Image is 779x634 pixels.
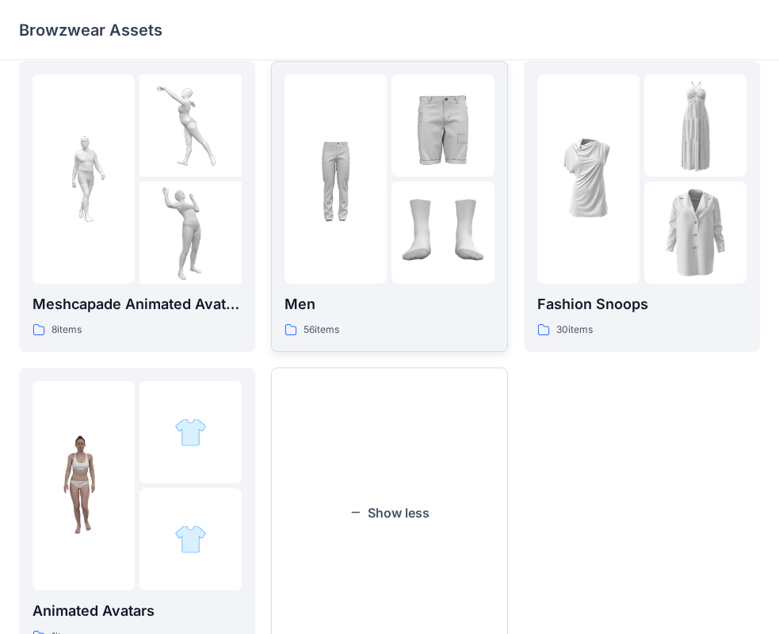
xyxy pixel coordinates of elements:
p: 8 items [52,322,82,338]
img: folder 2 [174,416,207,449]
img: folder 1 [284,128,387,230]
p: 56 items [304,322,339,338]
a: folder 1folder 2folder 3Fashion Snoops30items [524,61,760,352]
img: folder 3 [644,181,747,284]
a: folder 1folder 2folder 3Meshcapade Animated Avatars8items [19,61,255,352]
img: folder 3 [174,523,207,556]
p: Browzwear Assets [19,19,162,41]
img: folder 2 [391,74,494,177]
p: Meshcapade Animated Avatars [32,293,242,315]
p: Fashion Snoops [537,293,747,315]
p: 30 items [556,322,593,338]
img: folder 3 [139,181,242,284]
img: folder 3 [391,181,494,284]
img: folder 1 [32,128,135,230]
p: Men [284,293,494,315]
p: Animated Avatars [32,600,242,622]
img: folder 1 [537,128,640,230]
a: folder 1folder 2folder 3Men56items [271,61,507,352]
img: folder 2 [139,74,242,177]
img: folder 1 [32,434,135,537]
img: folder 2 [644,74,747,177]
